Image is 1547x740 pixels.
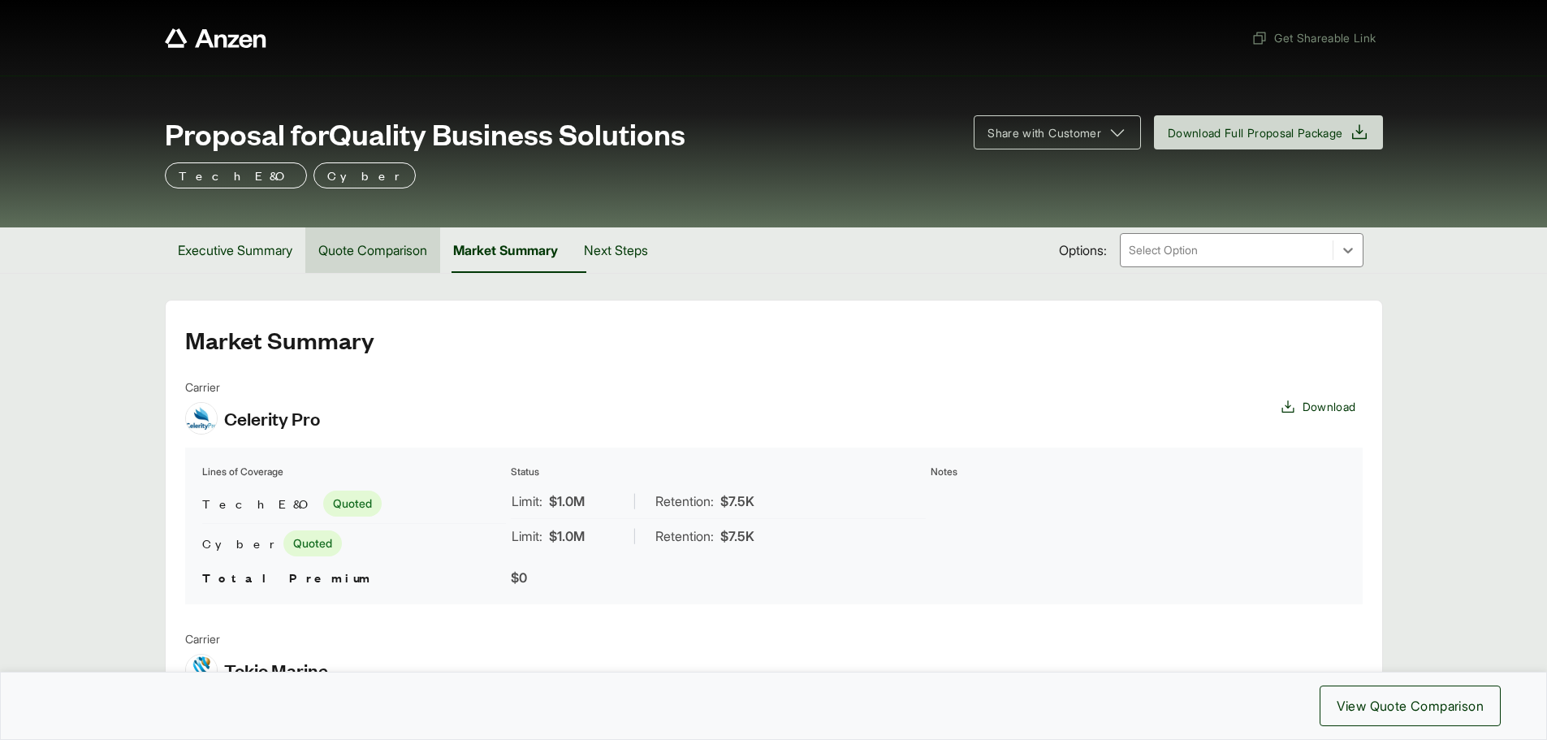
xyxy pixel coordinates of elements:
[1337,696,1484,716] span: View Quote Comparison
[633,528,637,544] span: |
[655,491,714,511] span: Retention:
[512,491,542,511] span: Limit:
[1303,398,1356,415] span: Download
[202,534,277,553] span: Cyber
[224,658,328,682] span: Tokio Marine
[440,227,571,273] button: Market Summary
[186,655,217,686] img: Tokio Marine
[1245,23,1382,53] button: Get Shareable Link
[224,406,320,431] span: Celerity Pro
[202,569,373,586] span: Total Premium
[305,227,440,273] button: Quote Comparison
[930,464,1346,480] th: Notes
[655,526,714,546] span: Retention:
[720,526,754,546] span: $7.5K
[186,403,217,434] img: Celerity Pro
[185,379,320,396] span: Carrier
[283,530,342,556] span: Quoted
[1154,115,1383,149] button: Download Full Proposal Package
[185,327,1363,353] h2: Market Summary
[323,491,382,517] span: Quoted
[512,526,542,546] span: Limit:
[185,630,328,647] span: Carrier
[1168,124,1343,141] span: Download Full Proposal Package
[165,117,685,149] span: Proposal for Quality Business Solutions
[571,227,661,273] button: Next Steps
[179,166,293,185] p: Tech E&O
[1273,392,1363,422] button: Download
[633,493,637,509] span: |
[974,115,1141,149] button: Share with Customer
[510,464,927,480] th: Status
[1059,240,1107,260] span: Options:
[987,124,1101,141] span: Share with Customer
[549,526,585,546] span: $1.0M
[201,464,507,480] th: Lines of Coverage
[1251,29,1376,46] span: Get Shareable Link
[549,491,585,511] span: $1.0M
[720,491,754,511] span: $7.5K
[1320,686,1501,726] button: View Quote Comparison
[165,227,305,273] button: Executive Summary
[202,494,317,513] span: Tech E&O
[165,28,266,48] a: Anzen website
[511,569,527,586] span: $0
[327,166,402,185] p: Cyber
